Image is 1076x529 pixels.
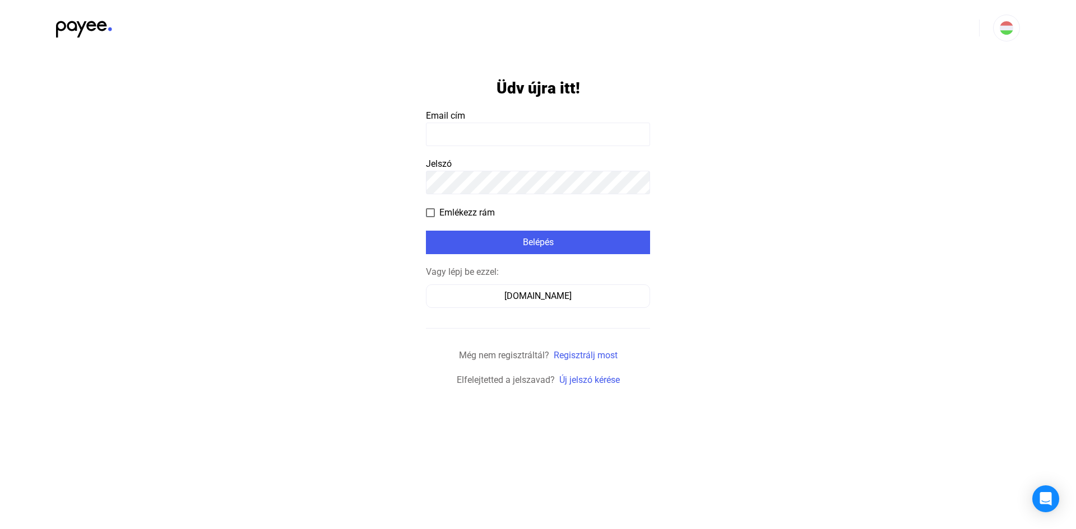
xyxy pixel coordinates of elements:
span: Email cím [426,110,465,121]
button: [DOMAIN_NAME] [426,284,650,308]
span: Emlékezz rám [439,206,495,219]
div: Open Intercom Messenger [1032,485,1059,512]
button: Belépés [426,231,650,254]
span: Még nem regisztráltál? [459,350,549,361]
a: Regisztrálj most [554,350,618,361]
img: HU [1000,21,1013,35]
span: Jelszó [426,158,452,169]
a: Új jelszó kérése [559,374,620,385]
span: Elfelejtetted a jelszavad? [457,374,555,385]
div: [DOMAIN_NAME] [430,289,646,303]
h1: Üdv újra itt! [497,78,580,98]
div: Vagy lépj be ezzel: [426,265,650,279]
div: Belépés [429,236,647,249]
button: HU [993,15,1020,41]
a: [DOMAIN_NAME] [426,291,650,301]
img: black-payee-blue-dot.svg [56,15,112,38]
